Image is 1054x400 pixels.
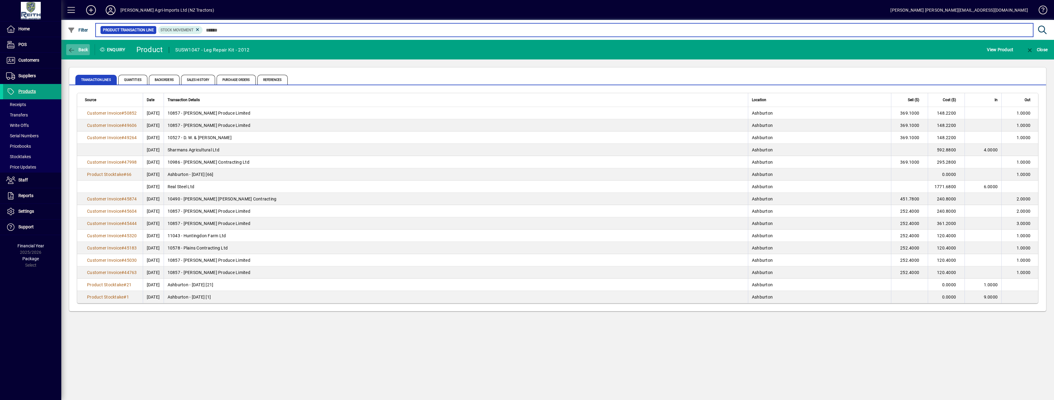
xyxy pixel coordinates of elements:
a: POS [3,37,61,52]
td: 120.4000 [928,254,965,266]
td: Ashburton - [DATE] [66] [164,168,748,181]
a: Customer Invoice#50852 [85,110,139,116]
span: Ashburton [752,258,773,263]
a: Customer Invoice#45183 [85,245,139,251]
span: Customer Invoice [87,196,121,201]
td: 252.4000 [891,230,928,242]
span: 1.0000 [1017,160,1031,165]
td: 10857 - [PERSON_NAME] Produce Limited [164,217,748,230]
span: Product Stocktake [87,295,123,299]
span: 2.0000 [1017,209,1031,214]
span: 9.0000 [984,295,998,299]
td: 369.1000 [891,119,928,131]
a: Customer Invoice#45874 [85,196,139,202]
mat-chip: Product Transaction Type: Stock movement [158,26,203,34]
span: 4.0000 [984,147,998,152]
td: [DATE] [143,168,164,181]
div: Location [752,97,887,103]
div: Enquiry [95,45,132,55]
span: Staff [18,177,28,182]
span: 1 [127,295,129,299]
a: Product Stocktake#1 [85,294,131,300]
td: 0.0000 [928,168,965,181]
span: 45444 [124,221,137,226]
span: 44763 [124,270,137,275]
td: [DATE] [143,144,164,156]
td: 10857 - [PERSON_NAME] Produce Limited [164,266,748,279]
a: Home [3,21,61,37]
span: In [995,97,998,103]
span: Out [1025,97,1030,103]
span: Transfers [6,112,28,117]
span: # [123,282,126,287]
a: Customer Invoice#49264 [85,134,139,141]
td: 361.2000 [928,217,965,230]
div: Cost ($) [932,97,961,103]
span: Customer Invoice [87,123,121,128]
div: SUSW1047 - Leg Repair Kit - 2012 [175,45,249,55]
span: Support [18,224,34,229]
app-page-header-button: Back [61,44,95,55]
span: Sell ($) [908,97,919,103]
span: 1.0000 [1017,123,1031,128]
a: Knowledge Base [1034,1,1046,21]
td: 1771.6800 [928,181,965,193]
span: 45604 [124,209,137,214]
span: Ashburton [752,184,773,189]
span: 47998 [124,160,137,165]
td: 11043 - Huntingdon Farm Ltd [164,230,748,242]
button: Profile [101,5,120,16]
span: References [257,75,288,85]
span: Package [22,256,39,261]
span: Ashburton [752,196,773,201]
span: Date [147,97,154,103]
td: [DATE] [143,291,164,303]
span: Customer Invoice [87,270,121,275]
a: Customers [3,53,61,68]
span: # [123,295,126,299]
span: # [121,135,124,140]
a: Product Stocktake#66 [85,171,134,178]
td: 120.4000 [928,230,965,242]
span: 1.0000 [1017,172,1031,177]
span: Serial Numbers [6,133,39,138]
span: Transaction Lines [75,75,117,85]
td: [DATE] [143,156,164,168]
td: [DATE] [143,217,164,230]
td: [DATE] [143,119,164,131]
a: Customer Invoice#45030 [85,257,139,264]
td: 120.4000 [928,242,965,254]
span: Ashburton [752,221,773,226]
span: Home [18,26,30,31]
td: 10527 - D. W. & [PERSON_NAME] [164,131,748,144]
span: Sales History [181,75,215,85]
td: Ashburton - [DATE] [21] [164,279,748,291]
a: Customer Invoice#49606 [85,122,139,129]
span: Suppliers [18,73,36,78]
span: # [121,221,124,226]
span: Ashburton [752,282,773,287]
span: # [121,233,124,238]
span: Settings [18,209,34,214]
td: 295.2800 [928,156,965,168]
span: 1.0000 [1017,135,1031,140]
td: Real Steel Ltd [164,181,748,193]
span: Price Updates [6,165,36,170]
td: [DATE] [143,205,164,217]
a: Customer Invoice#47998 [85,159,139,166]
span: Purchase Orders [217,75,256,85]
span: 45874 [124,196,137,201]
a: Customer Invoice#45320 [85,232,139,239]
span: Customer Invoice [87,111,121,116]
a: Customer Invoice#44763 [85,269,139,276]
span: Customers [18,58,39,63]
span: 2.0000 [1017,196,1031,201]
td: 10490 - [PERSON_NAME] [PERSON_NAME] Contracting [164,193,748,205]
td: [DATE] [143,266,164,279]
span: 45320 [124,233,137,238]
a: Pricebooks [3,141,61,151]
span: Ashburton [752,160,773,165]
td: Ashburton - [DATE] [1] [164,291,748,303]
span: 45030 [124,258,137,263]
td: 120.4000 [928,266,965,279]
